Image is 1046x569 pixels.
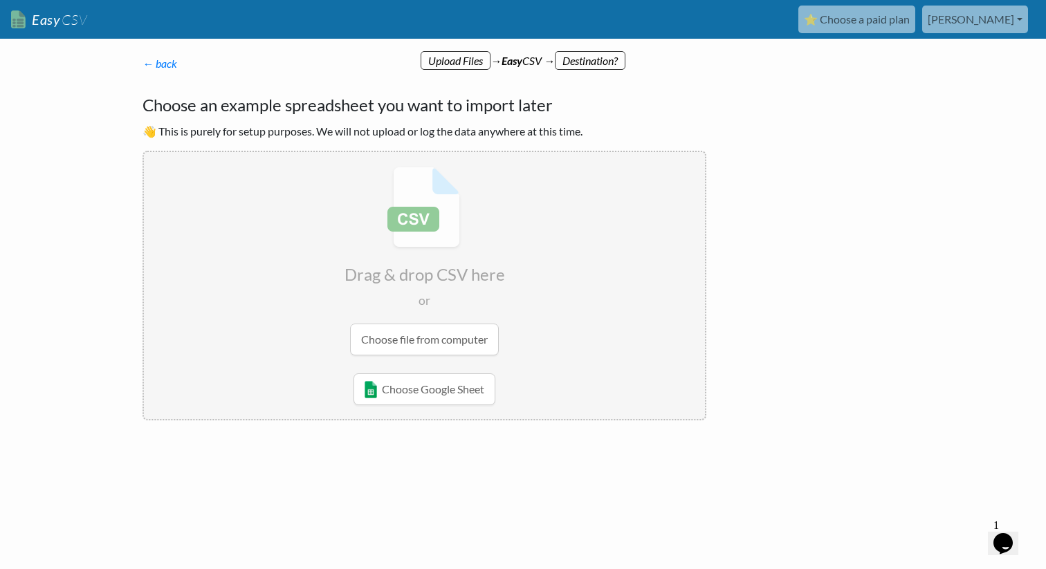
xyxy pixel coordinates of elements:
a: ⭐ Choose a paid plan [798,6,915,33]
iframe: chat widget [988,514,1032,555]
h4: Choose an example spreadsheet you want to import later [143,93,706,118]
a: EasyCSV [11,6,87,34]
a: Choose Google Sheet [354,373,495,405]
div: → CSV → [129,39,917,69]
p: 👋 This is purely for setup purposes. We will not upload or log the data anywhere at this time. [143,123,706,140]
a: ← back [143,57,177,70]
a: [PERSON_NAME] [922,6,1028,33]
span: CSV [60,11,87,28]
